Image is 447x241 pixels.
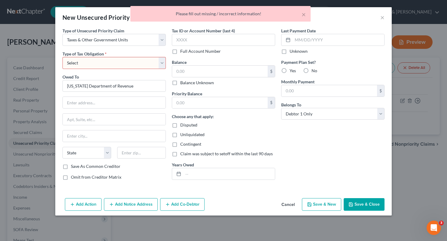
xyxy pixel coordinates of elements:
[180,80,214,86] label: Balance Unknown
[268,66,275,77] div: $
[183,168,275,180] input: --
[180,48,221,54] label: Full Account Number
[268,97,275,109] div: $
[180,141,201,147] span: Contingent
[62,80,166,92] input: Search creditor by name...
[302,11,306,18] button: ×
[439,221,444,225] span: 3
[160,198,205,211] button: Add Co-Debtor
[281,59,385,65] label: Payment Plan Set?
[172,162,194,168] label: Years Owed
[62,28,124,33] span: Type of Unsecured Priority Claim
[172,113,214,120] label: Choose any that apply:
[62,51,104,56] span: Type of Tax Obligation
[293,34,384,46] input: MM/DD/YYYY
[172,28,235,34] label: Tax ID or Account Number (last 4)
[281,85,377,97] input: 0.00
[277,199,300,211] button: Cancel
[63,114,166,125] input: Apt, Suite, etc...
[344,198,385,211] button: Save & Close
[71,174,121,180] span: Omit from Creditor Matrix
[312,68,317,73] span: No
[172,66,268,77] input: 0.00
[62,74,79,79] span: Owed To
[180,122,197,127] span: Disputed
[172,59,187,65] label: Balance
[290,68,296,73] span: Yes
[302,198,341,211] button: Save & New
[281,28,316,34] label: Last Payment Date
[172,34,275,46] input: XXXX
[281,79,315,85] label: Monthly Payment
[71,163,120,169] label: Save As Common Creditor
[117,147,166,159] input: Enter zip...
[180,132,205,137] span: Unliquidated
[65,198,102,211] button: Add Action
[104,198,158,211] button: Add Notice Address
[172,97,268,109] input: 0.00
[427,221,441,235] iframe: Intercom live chat
[172,91,202,97] label: Priority Balance
[63,97,166,108] input: Enter address...
[180,151,273,156] span: Claim was subject to setoff within the last 90 days
[377,85,384,97] div: $
[135,11,306,17] div: Please fill out missing / incorrect information!
[281,102,301,107] span: Belongs To
[290,48,308,54] label: Unknown
[63,130,166,142] input: Enter city...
